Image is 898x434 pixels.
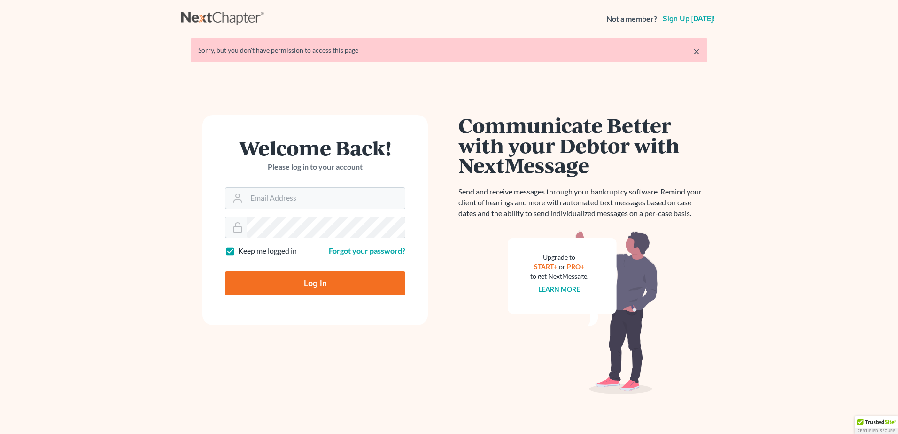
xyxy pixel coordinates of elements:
[225,138,405,158] h1: Welcome Back!
[238,246,297,256] label: Keep me logged in
[606,14,657,24] strong: Not a member?
[458,186,707,219] p: Send and receive messages through your bankruptcy software. Remind your client of hearings and mo...
[534,263,558,271] a: START+
[855,416,898,434] div: TrustedSite Certified
[559,263,566,271] span: or
[508,230,658,395] img: nextmessage_bg-59042aed3d76b12b5cd301f8e5b87938c9018125f34e5fa2b7a6b67550977c72.svg
[539,285,581,293] a: Learn more
[247,188,405,209] input: Email Address
[530,253,588,262] div: Upgrade to
[458,115,707,175] h1: Communicate Better with your Debtor with NextMessage
[225,271,405,295] input: Log In
[198,46,700,55] div: Sorry, but you don't have permission to access this page
[530,271,588,281] div: to get NextMessage.
[225,162,405,172] p: Please log in to your account
[693,46,700,57] a: ×
[661,15,717,23] a: Sign up [DATE]!
[329,246,405,255] a: Forgot your password?
[567,263,585,271] a: PRO+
